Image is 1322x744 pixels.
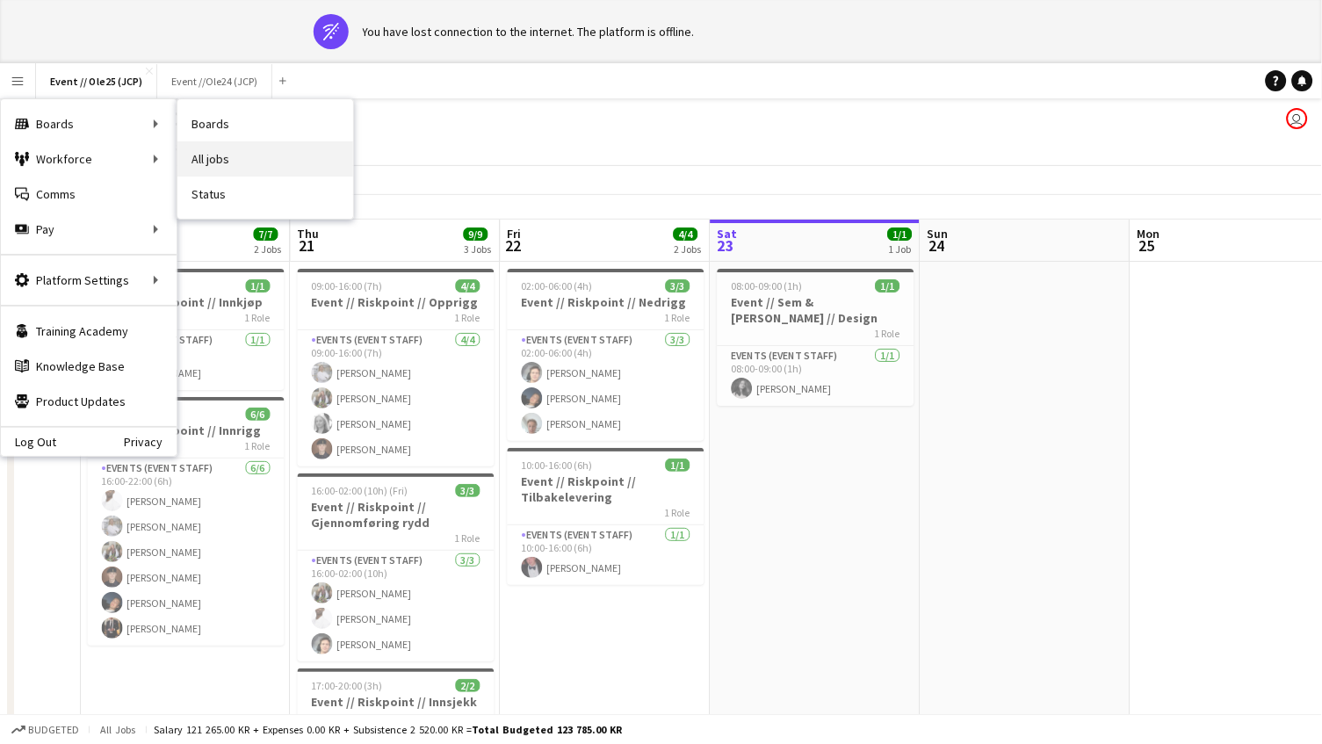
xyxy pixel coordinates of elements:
[1,314,177,349] a: Training Academy
[9,720,82,740] button: Budgeted
[665,506,690,519] span: 1 Role
[925,235,949,256] span: 24
[298,294,495,310] h3: Event // Riskpoint // Opprigg
[28,724,79,736] span: Budgeted
[88,459,285,646] app-card-role: Events (Event Staff)6/616:00-22:00 (6h)[PERSON_NAME][PERSON_NAME][PERSON_NAME][PERSON_NAME][PERSO...
[1,263,177,298] div: Platform Settings
[1,384,177,419] a: Product Updates
[36,64,157,98] button: Event // Ole25 (JCP)
[298,269,495,466] app-job-card: 09:00-16:00 (7h)4/4Event // Riskpoint // Opprigg1 RoleEvents (Event Staff)4/409:00-16:00 (7h)[PER...
[177,177,353,212] a: Status
[718,269,914,406] app-job-card: 08:00-09:00 (1h)1/1Event // Sem & [PERSON_NAME] // Design1 RoleEvents (Event Staff)1/108:00-09:00...
[455,531,480,545] span: 1 Role
[718,346,914,406] app-card-role: Events (Event Staff)1/108:00-09:00 (1h)[PERSON_NAME]
[508,294,704,310] h3: Event // Riskpoint // Nedrigg
[522,279,593,293] span: 02:00-06:00 (4h)
[675,242,702,256] div: 2 Jobs
[522,459,593,472] span: 10:00-16:00 (6h)
[312,279,383,293] span: 09:00-16:00 (7h)
[715,235,738,256] span: 23
[177,141,353,177] a: All jobs
[732,279,803,293] span: 08:00-09:00 (1h)
[888,228,913,241] span: 1/1
[718,226,738,242] span: Sat
[455,711,480,724] span: 1 Role
[88,269,285,390] app-job-card: 10:00-16:00 (6h)1/1Event // Riskpoint // Innkjøp1 RoleEvents (Event Staff)1/110:00-16:00 (6h)[PER...
[312,484,408,497] span: 16:00-02:00 (10h) (Fri)
[508,525,704,585] app-card-role: Events (Event Staff)1/110:00-16:00 (6h)[PERSON_NAME]
[875,327,900,340] span: 1 Role
[508,448,704,585] app-job-card: 10:00-16:00 (6h)1/1Event // Riskpoint // Tilbakelevering1 RoleEvents (Event Staff)1/110:00-16:00 ...
[1135,235,1160,256] span: 25
[876,279,900,293] span: 1/1
[666,279,690,293] span: 3/3
[928,226,949,242] span: Sun
[298,330,495,466] app-card-role: Events (Event Staff)4/409:00-16:00 (7h)[PERSON_NAME][PERSON_NAME][PERSON_NAME][PERSON_NAME]
[298,499,495,531] h3: Event // Riskpoint // Gjennomføring rydd
[255,242,282,256] div: 2 Jobs
[456,679,480,692] span: 2/2
[465,242,492,256] div: 3 Jobs
[1,177,177,212] a: Comms
[1,435,56,449] a: Log Out
[88,330,285,390] app-card-role: Events (Event Staff)1/110:00-16:00 (6h)[PERSON_NAME]
[472,723,622,736] span: Total Budgeted 123 785.00 KR
[718,294,914,326] h3: Event // Sem & [PERSON_NAME] // Design
[1,141,177,177] div: Workforce
[295,235,320,256] span: 21
[97,723,139,736] span: All jobs
[177,106,353,141] a: Boards
[455,311,480,324] span: 1 Role
[245,311,271,324] span: 1 Role
[1287,108,1308,129] app-user-avatar: Ole Rise
[508,226,522,242] span: Fri
[456,484,480,497] span: 3/3
[88,423,285,438] h3: Event // Riskpoint // Innrigg
[246,408,271,421] span: 6/6
[674,228,698,241] span: 4/4
[88,397,285,646] app-job-card: 16:00-22:00 (6h)6/6Event // Riskpoint // Innrigg1 RoleEvents (Event Staff)6/616:00-22:00 (6h)[PER...
[157,64,272,98] button: Event //Ole24 (JCP)
[464,228,488,241] span: 9/9
[246,279,271,293] span: 1/1
[1138,226,1160,242] span: Mon
[508,330,704,441] app-card-role: Events (Event Staff)3/302:00-06:00 (4h)[PERSON_NAME][PERSON_NAME][PERSON_NAME]
[154,723,622,736] div: Salary 121 265.00 KR + Expenses 0.00 KR + Subsistence 2 520.00 KR =
[1,212,177,247] div: Pay
[298,694,495,710] h3: Event // Riskpoint // Innsjekk
[1,106,177,141] div: Boards
[363,24,695,40] div: You have lost connection to the internet. The platform is offline.
[889,242,912,256] div: 1 Job
[665,311,690,324] span: 1 Role
[312,679,383,692] span: 17:00-20:00 (3h)
[505,235,522,256] span: 22
[298,226,320,242] span: Thu
[298,473,495,661] app-job-card: 16:00-02:00 (10h) (Fri)3/3Event // Riskpoint // Gjennomføring rydd1 RoleEvents (Event Staff)3/316...
[124,435,177,449] a: Privacy
[254,228,278,241] span: 7/7
[456,279,480,293] span: 4/4
[88,294,285,310] h3: Event // Riskpoint // Innkjøp
[1,349,177,384] a: Knowledge Base
[245,439,271,452] span: 1 Role
[508,269,704,441] app-job-card: 02:00-06:00 (4h)3/3Event // Riskpoint // Nedrigg1 RoleEvents (Event Staff)3/302:00-06:00 (4h)[PER...
[298,551,495,661] app-card-role: Events (Event Staff)3/316:00-02:00 (10h)[PERSON_NAME][PERSON_NAME][PERSON_NAME]
[508,473,704,505] h3: Event // Riskpoint // Tilbakelevering
[666,459,690,472] span: 1/1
